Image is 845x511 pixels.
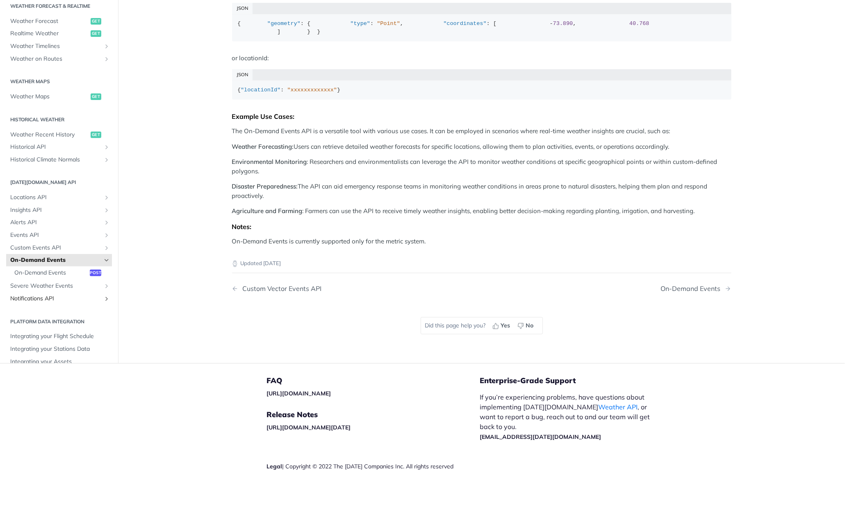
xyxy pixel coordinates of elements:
[10,256,101,264] span: On-Demand Events
[10,193,101,202] span: Locations API
[6,343,112,355] a: Integrating your Stations Data
[232,182,731,200] p: The API can aid emergency response teams in monitoring weather conditions in areas prone to natur...
[10,295,101,303] span: Notifications API
[6,40,112,52] a: Weather TimelinesShow subpages for Weather Timelines
[232,259,731,268] p: Updated [DATE]
[91,18,101,25] span: get
[6,128,112,141] a: Weather Recent Historyget
[6,141,112,153] a: Historical APIShow subpages for Historical API
[480,433,601,441] a: [EMAIL_ADDRESS][DATE][DOMAIN_NAME]
[91,93,101,100] span: get
[6,179,112,186] h2: [DATE][DOMAIN_NAME] API
[6,318,112,325] h2: Platform DATA integration
[10,218,101,227] span: Alerts API
[6,242,112,254] a: Custom Events APIShow subpages for Custom Events API
[480,392,659,441] p: If you’re experiencing problems, have questions about implementing [DATE][DOMAIN_NAME] , or want ...
[239,285,322,293] div: Custom Vector Events API
[103,232,110,238] button: Show subpages for Events API
[526,321,534,330] span: No
[6,330,112,343] a: Integrating your Flight Schedule
[661,285,731,293] a: Next Page: On-Demand Events
[232,127,731,136] p: The On-Demand Events API is a versatile tool with various use cases. It can be employed in scenar...
[10,55,101,63] span: Weather on Routes
[6,116,112,123] h2: Historical Weather
[10,345,110,353] span: Integrating your Stations Data
[550,20,553,27] span: -
[443,20,486,27] span: "coordinates"
[6,254,112,266] a: On-Demand EventsHide subpages for On-Demand Events
[267,410,480,420] h5: Release Notes
[237,20,726,36] div: { : { : , : [ , ] } }
[10,358,110,366] span: Integrating your Assets
[103,157,110,163] button: Show subpages for Historical Climate Normals
[232,54,731,63] p: or locationId:
[103,144,110,150] button: Show subpages for Historical API
[232,182,298,190] strong: Disaster Preparedness:
[103,283,110,289] button: Show subpages for Severe Weather Events
[6,293,112,305] a: Notifications APIShow subpages for Notifications API
[10,244,101,252] span: Custom Events API
[350,20,370,27] span: "type"
[14,269,88,277] span: On-Demand Events
[91,131,101,138] span: get
[267,390,331,397] a: [URL][DOMAIN_NAME]
[6,78,112,85] h2: Weather Maps
[599,403,638,411] a: Weather API
[10,30,89,38] span: Realtime Weather
[10,156,101,164] span: Historical Climate Normals
[232,143,294,150] strong: Weather Forecasting:
[10,231,101,239] span: Events API
[232,223,731,231] div: Notes:
[6,2,112,10] h2: Weather Forecast & realtime
[421,317,543,334] div: Did this page help you?
[10,17,89,25] span: Weather Forecast
[287,87,337,93] span: "xxxxxxxxxxxxx"
[103,219,110,226] button: Show subpages for Alerts API
[232,277,731,301] nav: Pagination Controls
[6,204,112,216] a: Insights APIShow subpages for Insights API
[232,207,731,216] p: : Farmers can use the API to receive timely weather insights, enabling better decision-making reg...
[661,285,725,293] div: On-Demand Events
[91,30,101,37] span: get
[6,15,112,27] a: Weather Forecastget
[232,237,731,246] p: On-Demand Events is currently supported only for the metric system.
[6,91,112,103] a: Weather Mapsget
[232,142,731,152] p: Users can retrieve detailed weather forecasts for specific locations, allowing them to plan activ...
[10,143,101,151] span: Historical API
[6,356,112,368] a: Integrating your Assets
[10,130,89,139] span: Weather Recent History
[90,270,101,276] span: post
[267,424,351,431] a: [URL][DOMAIN_NAME][DATE]
[10,206,101,214] span: Insights API
[6,52,112,65] a: Weather on RoutesShow subpages for Weather on Routes
[232,158,307,166] strong: Environmental Monitoring
[515,320,538,332] button: No
[237,86,726,94] div: { : }
[6,191,112,204] a: Locations APIShow subpages for Locations API
[10,332,110,341] span: Integrating your Flight Schedule
[6,154,112,166] a: Historical Climate NormalsShow subpages for Historical Climate Normals
[103,55,110,62] button: Show subpages for Weather on Routes
[10,282,101,290] span: Severe Weather Events
[232,207,303,215] strong: Agriculture and Farming
[480,376,672,386] h5: Enterprise-Grade Support
[501,321,510,330] span: Yes
[6,280,112,292] a: Severe Weather EventsShow subpages for Severe Weather Events
[6,229,112,241] a: Events APIShow subpages for Events API
[232,157,731,176] p: : Researchers and environmentalists can leverage the API to monitor weather conditions at specifi...
[103,257,110,263] button: Hide subpages for On-Demand Events
[241,87,280,93] span: "locationId"
[103,194,110,201] button: Show subpages for Locations API
[10,267,112,279] a: On-Demand Eventspost
[267,20,301,27] span: "geometry"
[6,216,112,229] a: Alerts APIShow subpages for Alerts API
[103,207,110,213] button: Show subpages for Insights API
[232,285,446,293] a: Previous Page: Custom Vector Events API
[103,245,110,251] button: Show subpages for Custom Events API
[629,20,649,27] span: 40.768
[10,42,101,50] span: Weather Timelines
[267,376,480,386] h5: FAQ
[267,462,480,470] div: | Copyright © 2022 The [DATE] Companies Inc. All rights reserved
[377,20,400,27] span: "Point"
[103,295,110,302] button: Show subpages for Notifications API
